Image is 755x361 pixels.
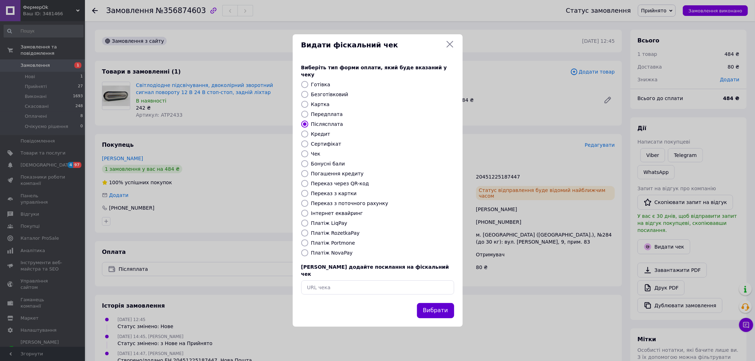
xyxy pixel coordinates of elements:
[311,240,355,246] label: Платіж Portmone
[311,82,330,87] label: Готівка
[311,171,364,176] label: Погашення кредиту
[311,141,342,147] label: Сертифікат
[311,181,369,186] label: Переказ через QR-код
[301,65,447,77] span: Виберіть тип форми оплати, який буде вказаний у чеку
[311,111,343,117] label: Передплата
[301,264,449,277] span: [PERSON_NAME] додайте посилання на фіскальний чек
[311,101,330,107] label: Картка
[311,191,357,196] label: Переказ з картки
[311,121,343,127] label: Післясплата
[311,131,330,137] label: Кредит
[311,161,345,167] label: Бонусні бали
[311,230,360,236] label: Платіж RozetkaPay
[311,92,348,97] label: Безготівковий
[301,280,454,295] input: URL чека
[311,220,347,226] label: Платіж LiqPay
[311,151,321,157] label: Чек
[311,250,353,256] label: Платіж NovaPay
[311,200,388,206] label: Переказ з поточного рахунку
[311,210,363,216] label: Інтернет еквайринг
[417,303,454,318] button: Вибрати
[301,40,443,50] span: Видати фіскальний чек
